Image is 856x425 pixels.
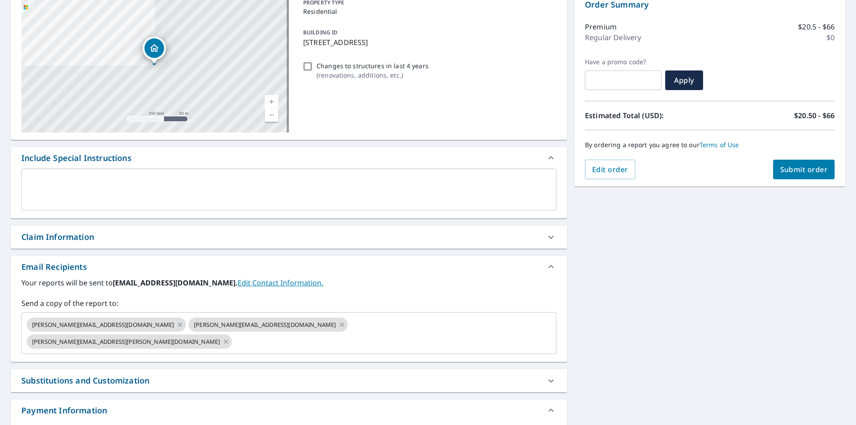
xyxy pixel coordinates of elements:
[827,32,835,43] p: $0
[21,231,94,243] div: Claim Information
[585,141,835,149] p: By ordering a report you agree to our
[780,165,828,174] span: Submit order
[21,298,556,309] label: Send a copy of the report to:
[303,37,553,48] p: [STREET_ADDRESS]
[11,147,567,169] div: Include Special Instructions
[265,108,278,122] a: Current Level 17, Zoom Out
[189,318,348,332] div: [PERSON_NAME][EMAIL_ADDRESS][DOMAIN_NAME]
[700,140,739,149] a: Terms of Use
[113,278,238,288] b: [EMAIL_ADDRESS][DOMAIN_NAME].
[585,32,641,43] p: Regular Delivery
[27,321,179,329] span: [PERSON_NAME][EMAIL_ADDRESS][DOMAIN_NAME]
[585,110,710,121] p: Estimated Total (USD):
[303,29,337,36] p: BUILDING ID
[265,95,278,108] a: Current Level 17, Zoom In
[21,404,107,417] div: Payment Information
[585,160,635,179] button: Edit order
[317,61,428,70] p: Changes to structures in last 4 years
[665,70,703,90] button: Apply
[798,21,835,32] p: $20.5 - $66
[27,318,186,332] div: [PERSON_NAME][EMAIL_ADDRESS][DOMAIN_NAME]
[303,7,553,16] p: Residential
[317,70,428,80] p: ( renovations, additions, etc. )
[672,75,696,85] span: Apply
[27,334,232,349] div: [PERSON_NAME][EMAIL_ADDRESS][PERSON_NAME][DOMAIN_NAME]
[794,110,835,121] p: $20.50 - $66
[11,400,567,421] div: Payment Information
[189,321,341,329] span: [PERSON_NAME][EMAIL_ADDRESS][DOMAIN_NAME]
[238,278,323,288] a: EditContactInfo
[21,152,132,164] div: Include Special Instructions
[11,226,567,248] div: Claim Information
[592,165,628,174] span: Edit order
[11,369,567,392] div: Substitutions and Customization
[773,160,835,179] button: Submit order
[11,256,567,277] div: Email Recipients
[143,37,166,64] div: Dropped pin, building 1, Residential property, 9662 Huron Dr Saint Louis, MO 63132
[21,375,149,387] div: Substitutions and Customization
[27,338,225,346] span: [PERSON_NAME][EMAIL_ADDRESS][PERSON_NAME][DOMAIN_NAME]
[21,277,556,288] label: Your reports will be sent to
[21,261,87,273] div: Email Recipients
[585,21,617,32] p: Premium
[585,58,662,66] label: Have a promo code?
